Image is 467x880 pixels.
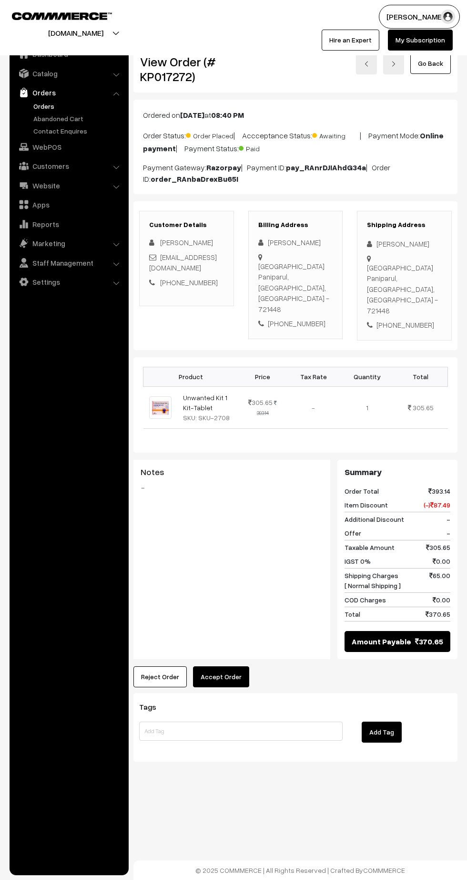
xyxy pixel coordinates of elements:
blockquote: - [141,482,323,493]
td: - [287,386,340,428]
img: right-arrow.png [391,61,396,67]
a: Apps [12,196,125,213]
a: Marketing [12,235,125,252]
div: [PHONE_NUMBER] [367,320,442,331]
a: Settings [12,273,125,290]
a: Unwanted Kit 1 Kit-Tablet [183,393,227,412]
img: left-arrow.png [364,61,369,67]
h3: Customer Details [149,221,224,229]
img: COMMMERCE [12,12,112,20]
a: Website [12,177,125,194]
span: 1 [366,404,368,412]
span: [PERSON_NAME] [160,238,213,247]
span: COD Charges [345,595,386,605]
span: Awaiting [312,128,360,141]
h3: Shipping Address [367,221,442,229]
a: Hire an Expert [322,30,379,51]
h2: View Order (# KP017272) [140,54,234,84]
span: - [447,528,450,538]
span: Total [345,609,360,619]
input: Add Tag [139,722,343,741]
span: 0.00 [433,595,450,605]
span: Additional Discount [345,514,404,524]
h3: Billing Address [258,221,333,229]
span: 305.65 [248,398,273,406]
th: Total [394,367,447,386]
b: Razorpay [206,163,241,172]
div: SKU: SKU-2708 [183,413,233,423]
a: Customers [12,157,125,175]
button: Accept Order [193,666,249,687]
span: 65.00 [429,570,450,590]
a: My Subscription [388,30,453,51]
b: 08:40 PM [211,110,244,120]
span: (-) 87.49 [424,500,450,510]
a: Staff Management [12,254,125,271]
button: Add Tag [362,722,402,743]
h3: Notes [141,467,323,477]
span: 370.65 [426,609,450,619]
div: [GEOGRAPHIC_DATA] Paniparul, [GEOGRAPHIC_DATA], [GEOGRAPHIC_DATA] - 721448 [258,261,333,315]
span: 393.14 [428,486,450,496]
a: Abandoned Cart [31,114,125,124]
a: Reports [12,216,125,233]
b: [DATE] [180,110,204,120]
p: Ordered on at [143,109,448,121]
span: 0.00 [433,556,450,566]
a: [PHONE_NUMBER] [160,278,218,287]
div: [PERSON_NAME] [258,237,333,248]
p: Order Status: | Accceptance Status: | Payment Mode: | Payment Status: [143,128,448,154]
div: [GEOGRAPHIC_DATA] Paniparul, [GEOGRAPHIC_DATA], [GEOGRAPHIC_DATA] - 721448 [367,262,442,316]
span: Order Placed [186,128,233,141]
img: UNWANTED KIT.jpeg [149,396,172,419]
p: Payment Gateway: | Payment ID: | Order ID: [143,162,448,185]
a: Orders [31,101,125,111]
span: IGST 0% [345,556,371,566]
th: Product [143,367,239,386]
span: Tags [139,702,168,712]
span: Order Total [345,486,379,496]
a: [EMAIL_ADDRESS][DOMAIN_NAME] [149,253,217,272]
b: order_RAnbaDrexBu65I [151,174,238,184]
button: [DOMAIN_NAME] [15,21,137,45]
a: WebPOS [12,138,125,155]
span: 370.65 [415,636,443,647]
img: user [441,10,455,24]
span: 305.65 [413,404,434,412]
span: - [447,514,450,524]
a: COMMMERCE [363,866,405,874]
span: Shipping Charges [ Normal Shipping ] [345,570,401,590]
span: Offer [345,528,361,538]
b: pay_RAnrDJIAhdG34a [286,163,366,172]
span: Paid [239,141,286,154]
button: Reject Order [133,666,187,687]
span: Taxable Amount [345,542,395,552]
a: Go Back [410,53,451,74]
th: Quantity [340,367,394,386]
a: Catalog [12,65,125,82]
th: Tax Rate [287,367,340,386]
a: Contact Enquires [31,126,125,136]
footer: © 2025 COMMMERCE | All Rights Reserved | Crafted By [133,860,467,880]
span: 305.65 [426,542,450,552]
div: [PHONE_NUMBER] [258,318,333,329]
a: Orders [12,84,125,101]
th: Price [239,367,287,386]
div: [PERSON_NAME] [367,238,442,249]
span: Item Discount [345,500,388,510]
span: Amount Payable [352,636,411,647]
button: [PERSON_NAME] [379,5,460,29]
h3: Summary [345,467,450,477]
a: COMMMERCE [12,10,95,21]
